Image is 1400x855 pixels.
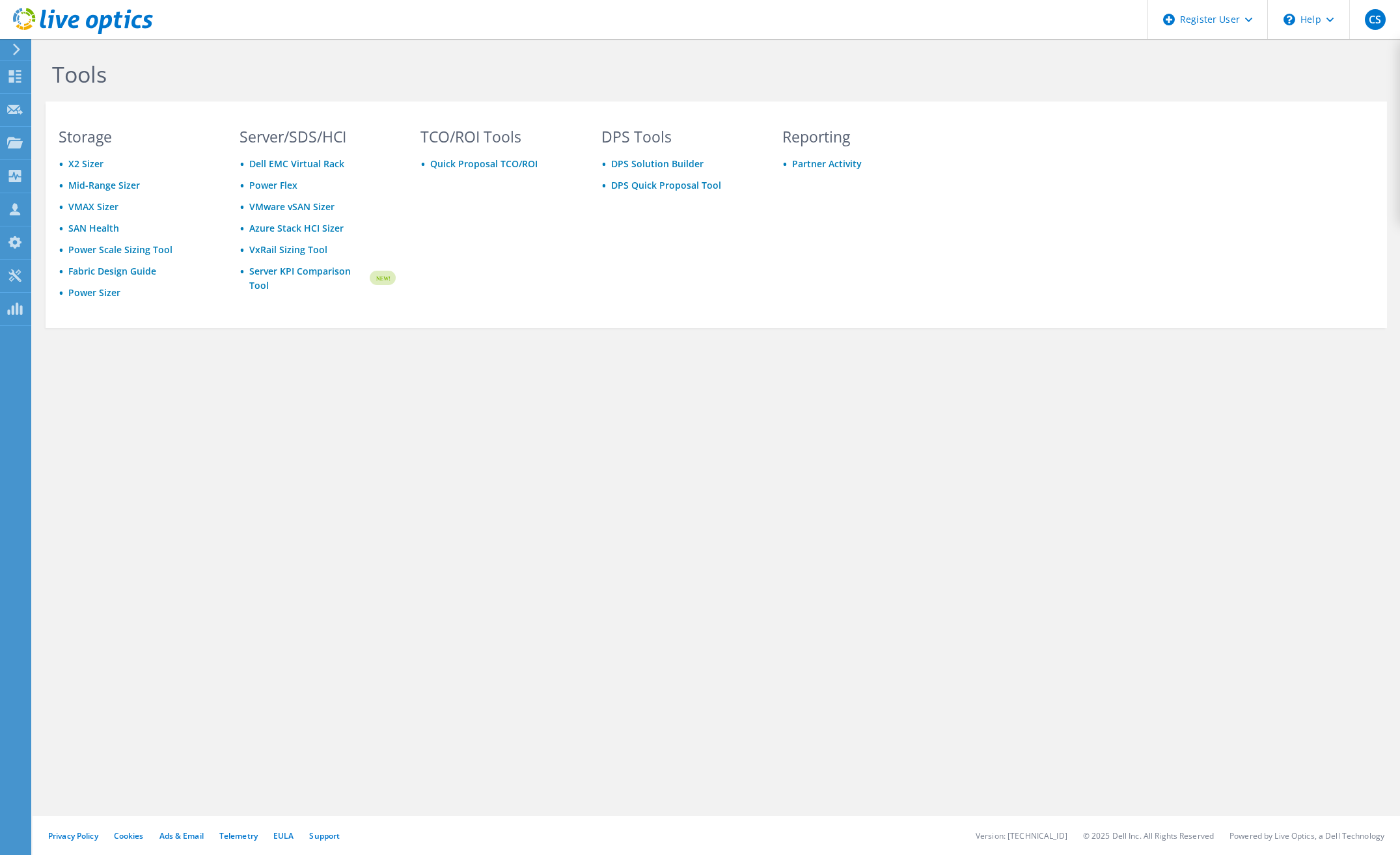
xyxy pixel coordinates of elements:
span: CS [1365,9,1386,30]
a: Partner Activity [792,157,862,170]
a: DPS Solution Builder [611,157,704,170]
a: Dell EMC Virtual Rack [249,157,344,170]
a: DPS Quick Proposal Tool [611,179,721,191]
a: VMAX Sizer [68,200,118,213]
a: Privacy Policy [48,830,98,841]
a: VxRail Sizing Tool [249,243,327,256]
h3: Reporting [782,129,939,144]
a: Support [309,830,340,841]
h3: TCO/ROI Tools [420,129,577,144]
a: Power Sizer [68,286,120,299]
h3: Storage [59,129,215,144]
a: Server KPI Comparison Tool [249,264,368,293]
a: EULA [273,830,294,841]
a: X2 Sizer [68,157,103,170]
a: SAN Health [68,222,119,234]
h3: Server/SDS/HCI [240,129,396,144]
img: new-badge.svg [368,263,396,293]
a: Power Scale Sizing Tool [68,243,172,256]
a: Power Flex [249,179,297,191]
li: © 2025 Dell Inc. All Rights Reserved [1083,830,1214,841]
li: Version: [TECHNICAL_ID] [976,830,1067,841]
li: Powered by Live Optics, a Dell Technology [1229,830,1384,841]
a: Cookies [114,830,144,841]
a: Telemetry [219,830,258,841]
a: Fabric Design Guide [68,265,156,277]
svg: \n [1283,14,1295,25]
a: Azure Stack HCI Sizer [249,222,344,234]
h3: DPS Tools [601,129,758,144]
h1: Tools [52,61,931,88]
a: VMware vSAN Sizer [249,200,335,213]
a: Mid-Range Sizer [68,179,140,191]
a: Ads & Email [159,830,204,841]
a: Quick Proposal TCO/ROI [430,157,538,170]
